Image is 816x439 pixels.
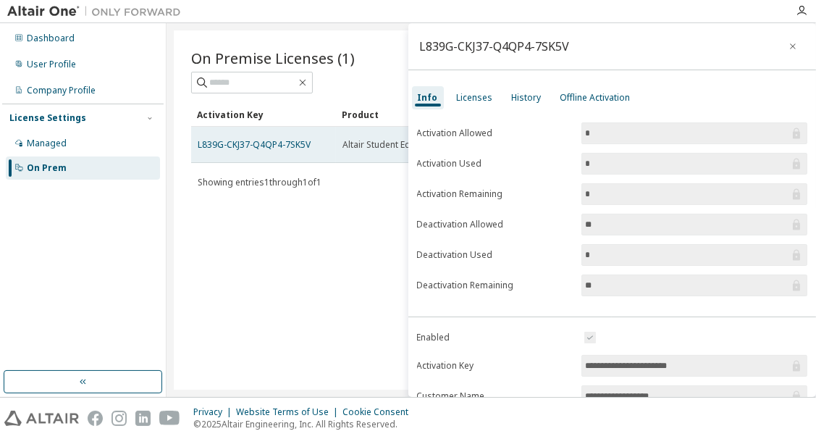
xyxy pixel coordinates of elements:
[417,188,573,200] label: Activation Remaining
[420,41,570,52] div: L839G-CKJ37-Q4QP4-7SK5V
[159,411,180,426] img: youtube.svg
[4,411,79,426] img: altair_logo.svg
[342,103,475,126] div: Product
[560,92,631,104] div: Offline Activation
[417,360,573,372] label: Activation Key
[198,176,321,188] span: Showing entries 1 through 1 of 1
[417,127,573,139] label: Activation Allowed
[27,33,75,44] div: Dashboard
[417,219,573,230] label: Deactivation Allowed
[417,332,573,343] label: Enabled
[417,158,573,170] label: Activation Used
[191,48,355,68] span: On Premise Licenses (1)
[7,4,188,19] img: Altair One
[27,85,96,96] div: Company Profile
[9,112,86,124] div: License Settings
[342,139,429,151] span: Altair Student Edition
[512,92,542,104] div: History
[236,406,342,418] div: Website Terms of Use
[342,406,417,418] div: Cookie Consent
[417,280,573,291] label: Deactivation Remaining
[193,406,236,418] div: Privacy
[417,390,573,402] label: Customer Name
[417,249,573,261] label: Deactivation Used
[198,138,311,151] a: L839G-CKJ37-Q4QP4-7SK5V
[457,92,493,104] div: Licenses
[418,92,438,104] div: Info
[27,59,76,70] div: User Profile
[27,162,67,174] div: On Prem
[27,138,67,149] div: Managed
[135,411,151,426] img: linkedin.svg
[197,103,330,126] div: Activation Key
[112,411,127,426] img: instagram.svg
[193,418,417,430] p: © 2025 Altair Engineering, Inc. All Rights Reserved.
[88,411,103,426] img: facebook.svg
